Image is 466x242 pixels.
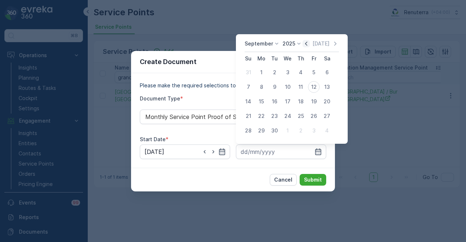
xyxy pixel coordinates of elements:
[269,96,280,107] div: 16
[269,110,280,122] div: 23
[295,81,307,93] div: 11
[295,67,307,78] div: 4
[242,81,254,93] div: 7
[308,96,320,107] div: 19
[282,81,293,93] div: 10
[295,110,307,122] div: 25
[269,67,280,78] div: 2
[308,110,320,122] div: 26
[321,125,333,136] div: 4
[304,176,322,183] p: Submit
[294,52,307,65] th: Thursday
[140,136,166,142] label: Start Date
[308,67,320,78] div: 5
[269,125,280,136] div: 30
[256,125,267,136] div: 29
[140,95,180,102] label: Document Type
[242,110,254,122] div: 21
[282,67,293,78] div: 3
[236,144,326,159] input: dd/mm/yyyy
[308,125,320,136] div: 3
[283,40,295,47] p: 2025
[312,40,329,47] p: [DATE]
[320,52,333,65] th: Saturday
[270,174,297,186] button: Cancel
[307,52,320,65] th: Friday
[300,174,326,186] button: Submit
[282,96,293,107] div: 17
[140,82,326,89] p: Please make the required selections to create your document.
[295,125,307,136] div: 2
[245,40,273,47] p: September
[256,96,267,107] div: 15
[242,96,254,107] div: 14
[140,144,230,159] input: dd/mm/yyyy
[274,176,292,183] p: Cancel
[256,67,267,78] div: 1
[256,110,267,122] div: 22
[255,52,268,65] th: Monday
[140,57,197,67] p: Create Document
[242,52,255,65] th: Sunday
[282,125,293,136] div: 1
[281,52,294,65] th: Wednesday
[321,96,333,107] div: 20
[321,67,333,78] div: 6
[242,67,254,78] div: 31
[256,81,267,93] div: 8
[295,96,307,107] div: 18
[308,81,320,93] div: 12
[321,81,333,93] div: 13
[321,110,333,122] div: 27
[282,110,293,122] div: 24
[269,81,280,93] div: 9
[242,125,254,136] div: 28
[268,52,281,65] th: Tuesday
